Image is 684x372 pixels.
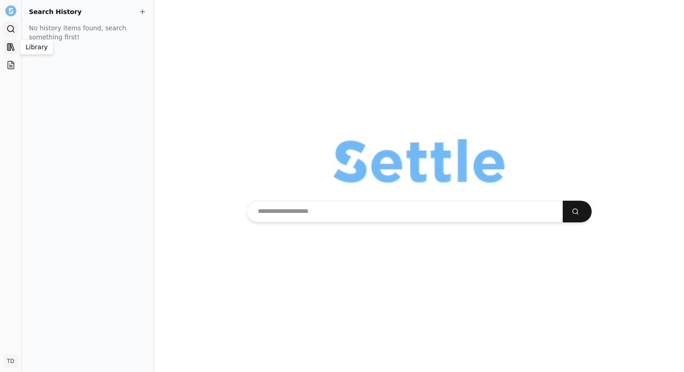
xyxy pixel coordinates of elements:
[4,4,18,18] button: Settle
[4,354,18,368] button: TD
[5,5,16,16] img: Settle
[4,22,18,36] a: Search
[29,24,139,42] p: No history items found, search something first!
[333,139,504,183] img: Organization logo
[4,40,18,54] a: Library
[4,58,18,72] a: Projects
[29,7,147,16] h2: Search History
[20,39,54,55] div: Library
